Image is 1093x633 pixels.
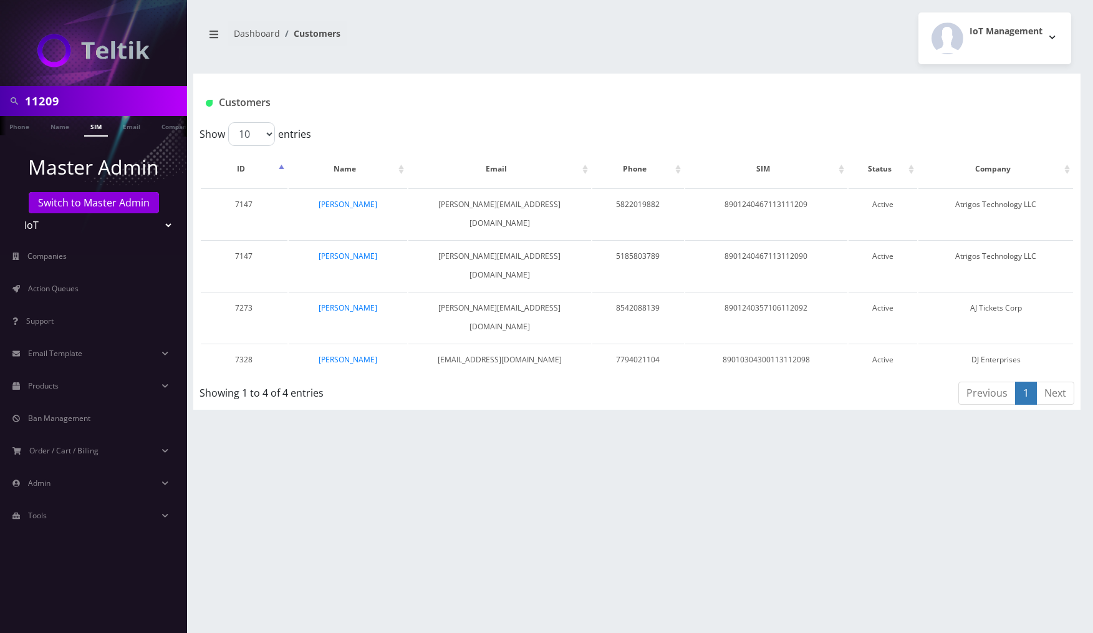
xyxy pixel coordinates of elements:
a: [PERSON_NAME] [319,354,377,365]
li: Customers [280,27,340,40]
td: Active [849,292,917,342]
button: IoT Management [918,12,1071,64]
span: Action Queues [28,283,79,294]
th: Status: activate to sort column ascending [849,151,917,187]
th: SIM: activate to sort column ascending [685,151,848,187]
span: Support [26,316,54,326]
td: 8901240357106112092 [685,292,848,342]
th: Company: activate to sort column ascending [918,151,1073,187]
span: Ban Management [28,413,90,423]
span: Companies [27,251,67,261]
td: 7328 [201,344,287,375]
a: Name [44,116,75,135]
label: Show entries [200,122,311,146]
h2: IoT Management [970,26,1042,37]
td: [PERSON_NAME][EMAIL_ADDRESS][DOMAIN_NAME] [408,188,591,239]
td: Active [849,240,917,291]
td: 5185803789 [592,240,684,291]
td: DJ Enterprises [918,344,1073,375]
td: 8901240467113112090 [685,240,848,291]
th: Name: activate to sort column ascending [289,151,407,187]
span: Tools [28,510,47,521]
td: AJ Tickets Corp [918,292,1073,342]
img: IoT [37,34,150,67]
td: 5822019882 [592,188,684,239]
td: 7273 [201,292,287,342]
td: 89010304300113112098 [685,344,848,375]
th: ID: activate to sort column descending [201,151,287,187]
a: Dashboard [234,27,280,39]
td: 7794021104 [592,344,684,375]
a: 1 [1015,382,1037,405]
span: Order / Cart / Billing [29,445,99,456]
h1: Customers [206,97,921,109]
a: [PERSON_NAME] [319,199,377,210]
td: [PERSON_NAME][EMAIL_ADDRESS][DOMAIN_NAME] [408,292,591,342]
a: Previous [958,382,1016,405]
a: Switch to Master Admin [29,192,159,213]
div: Showing 1 to 4 of 4 entries [200,380,555,400]
td: [EMAIL_ADDRESS][DOMAIN_NAME] [408,344,591,375]
a: SIM [84,116,108,137]
a: Phone [3,116,36,135]
td: [PERSON_NAME][EMAIL_ADDRESS][DOMAIN_NAME] [408,240,591,291]
td: 7147 [201,188,287,239]
td: 8542088139 [592,292,684,342]
a: [PERSON_NAME] [319,251,377,261]
td: 8901240467113111209 [685,188,848,239]
input: Search in Company [25,89,184,113]
td: Active [849,188,917,239]
td: Atrigos Technology LLC [918,240,1073,291]
td: 7147 [201,240,287,291]
select: Showentries [228,122,275,146]
a: Company [155,116,197,135]
td: Active [849,344,917,375]
a: Next [1036,382,1074,405]
th: Phone: activate to sort column ascending [592,151,684,187]
th: Email: activate to sort column ascending [408,151,591,187]
span: Email Template [28,348,82,359]
a: Email [117,116,147,135]
nav: breadcrumb [203,21,628,56]
a: [PERSON_NAME] [319,302,377,313]
td: Atrigos Technology LLC [918,188,1073,239]
span: Products [28,380,59,391]
span: Admin [28,478,51,488]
